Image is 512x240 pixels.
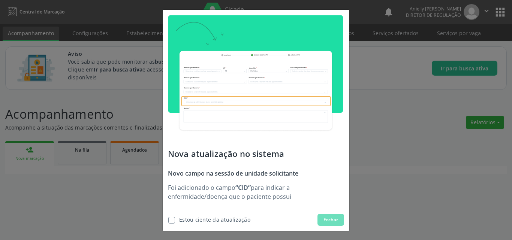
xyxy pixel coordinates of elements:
span: Fechar [323,216,338,223]
div: Estou ciente da atualização [179,216,250,224]
img: update-cid.png [168,15,343,139]
button: Fechar [317,214,344,226]
p: Foi adicionado o campo para indicar a enfermidade/doença que o paciente possui [168,183,344,201]
strong: “CID” [235,183,251,192]
p: Nova atualização no sistema [168,148,344,160]
p: Novo campo na sessão de unidade solicitante [168,169,344,178]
